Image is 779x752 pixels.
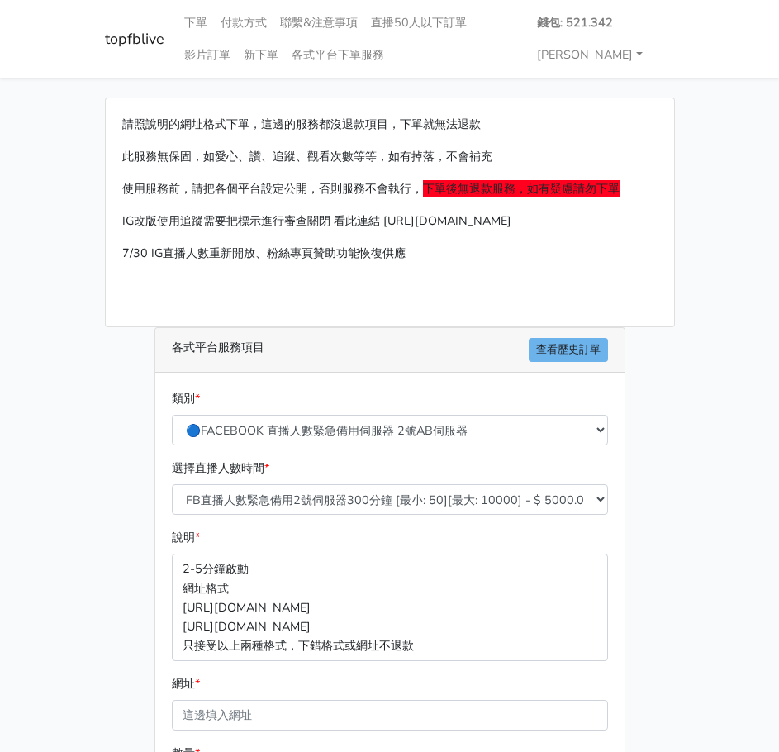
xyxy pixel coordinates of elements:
[172,389,200,408] label: 類別
[172,459,269,478] label: 選擇直播人數時間
[122,115,658,134] p: 請照說明的網址格式下單，這邊的服務都沒退款項目，下單就無法退款
[214,7,273,39] a: 付款方式
[172,674,200,693] label: 網址
[285,39,391,71] a: 各式平台下單服務
[122,244,658,263] p: 7/30 IG直播人數重新開放、粉絲專頁贊助功能恢復供應
[178,7,214,39] a: 下單
[237,39,285,71] a: 新下單
[364,7,473,39] a: 直播50人以下訂單
[537,14,613,31] strong: 錢包: 521.342
[105,23,164,55] a: topfblive
[172,554,608,660] p: 2-5分鐘啟動 網址格式 [URL][DOMAIN_NAME] [URL][DOMAIN_NAME] 只接受以上兩種格式，下錯格式或網址不退款
[273,7,364,39] a: 聯繫&注意事項
[172,700,608,731] input: 這邊填入網址
[122,147,658,166] p: 此服務無保固，如愛心、讚、追蹤、觀看次數等等，如有掉落，不會補充
[122,212,658,231] p: IG改版使用追蹤需要把標示進行審查關閉 看此連結 [URL][DOMAIN_NAME]
[530,7,620,39] a: 錢包: 521.342
[423,180,620,197] span: 下單後無退款服務，如有疑慮請勿下單
[530,39,649,71] a: [PERSON_NAME]
[178,39,237,71] a: 影片訂單
[172,528,200,547] label: 說明
[155,328,625,373] div: 各式平台服務項目
[529,338,608,362] a: 查看歷史訂單
[122,179,658,198] p: 使用服務前，請把各個平台設定公開，否則服務不會執行，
